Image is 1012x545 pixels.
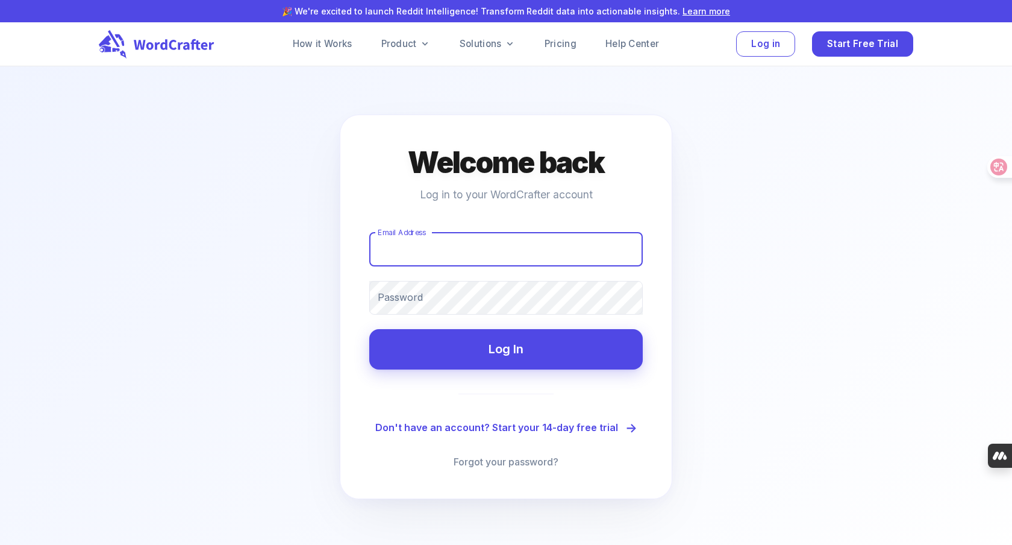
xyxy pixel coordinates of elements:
[812,31,913,57] button: Start Free Trial
[378,227,426,238] label: Email Address
[293,37,352,51] a: How it Works
[751,36,780,52] span: Log in
[682,6,730,16] a: Learn more
[460,37,516,51] a: Solutions
[420,186,593,203] p: Log in to your WordCrafter account
[454,455,558,470] a: Forgot your password?
[545,37,576,51] a: Pricing
[19,5,993,17] p: 🎉 We're excited to launch Reddit Intelligence! Transform Reddit data into actionable insights.
[827,36,898,52] span: Start Free Trial
[369,329,643,370] button: Log In
[736,31,795,57] button: Log in
[605,37,659,51] a: Help Center
[408,144,604,181] h4: Welcome back
[375,418,637,438] a: Don't have an account? Start your 14-day free trial
[381,37,431,51] a: Product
